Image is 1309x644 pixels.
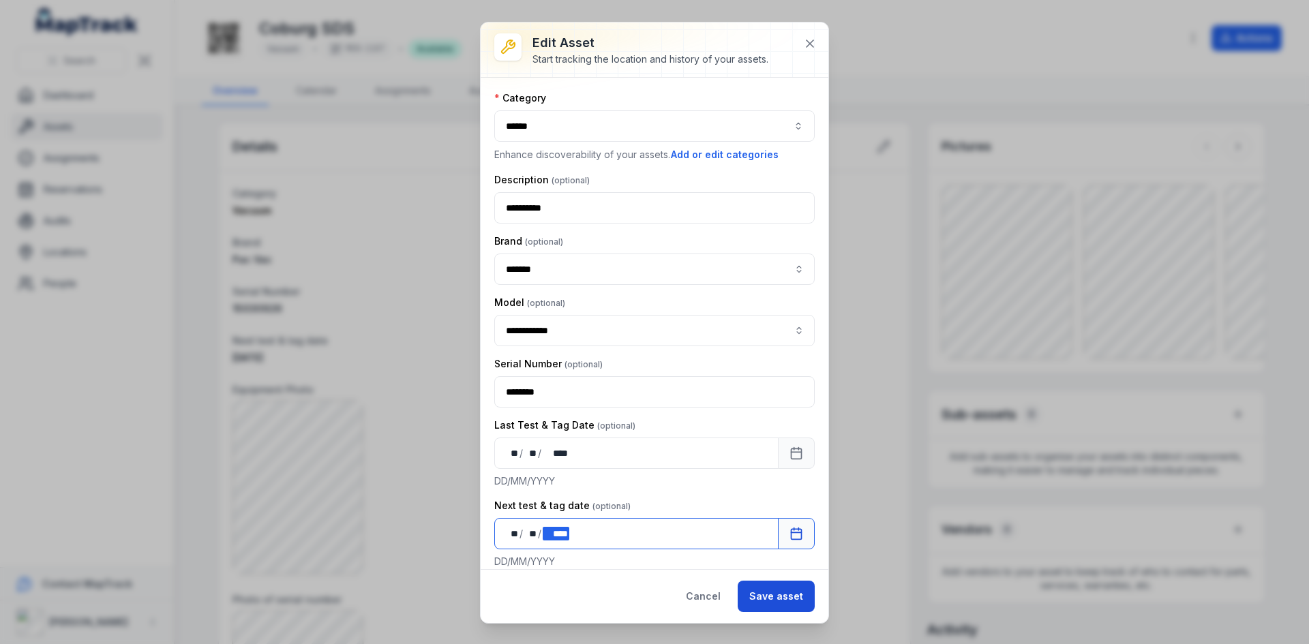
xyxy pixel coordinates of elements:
button: Save asset [738,581,815,612]
div: / [538,527,543,540]
label: Category [494,91,546,105]
div: year, [543,446,569,460]
div: day, [506,527,520,540]
p: DD/MM/YYYY [494,474,815,488]
div: day, [506,446,520,460]
div: month, [524,446,538,460]
label: Brand [494,234,563,248]
h3: Edit asset [532,33,768,52]
label: Serial Number [494,357,603,371]
button: Cancel [674,581,732,612]
label: Description [494,173,590,187]
div: / [520,446,524,460]
input: asset-edit:cf[95398f92-8612-421e-aded-2a99c5a8da30]-label [494,254,815,285]
div: Start tracking the location and history of your assets. [532,52,768,66]
input: asset-edit:cf[ae11ba15-1579-4ecc-996c-910ebae4e155]-label [494,315,815,346]
div: / [520,527,524,540]
button: Add or edit categories [670,147,779,162]
p: Enhance discoverability of your assets. [494,147,815,162]
div: / [538,446,543,460]
button: Calendar [778,438,815,469]
label: Next test & tag date [494,499,631,512]
div: month, [524,527,538,540]
label: Last Test & Tag Date [494,418,635,432]
button: Calendar [778,518,815,549]
label: Model [494,296,565,309]
div: year, [543,527,569,540]
p: DD/MM/YYYY [494,555,815,568]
